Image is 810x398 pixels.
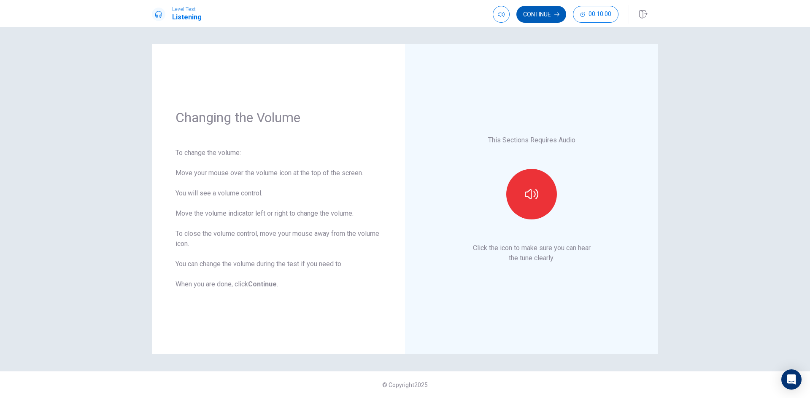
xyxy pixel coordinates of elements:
[175,148,381,289] div: To change the volume: Move your mouse over the volume icon at the top of the screen. You will see...
[473,243,591,263] p: Click the icon to make sure you can hear the tune clearly.
[175,109,381,126] h1: Changing the Volume
[172,6,202,12] span: Level Test
[248,280,277,288] b: Continue
[589,11,611,18] span: 00:10:00
[382,382,428,388] span: © Copyright 2025
[172,12,202,22] h1: Listening
[573,6,618,23] button: 00:10:00
[488,135,575,145] p: This Sections Requires Audio
[516,6,566,23] button: Continue
[781,369,802,390] div: Open Intercom Messenger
